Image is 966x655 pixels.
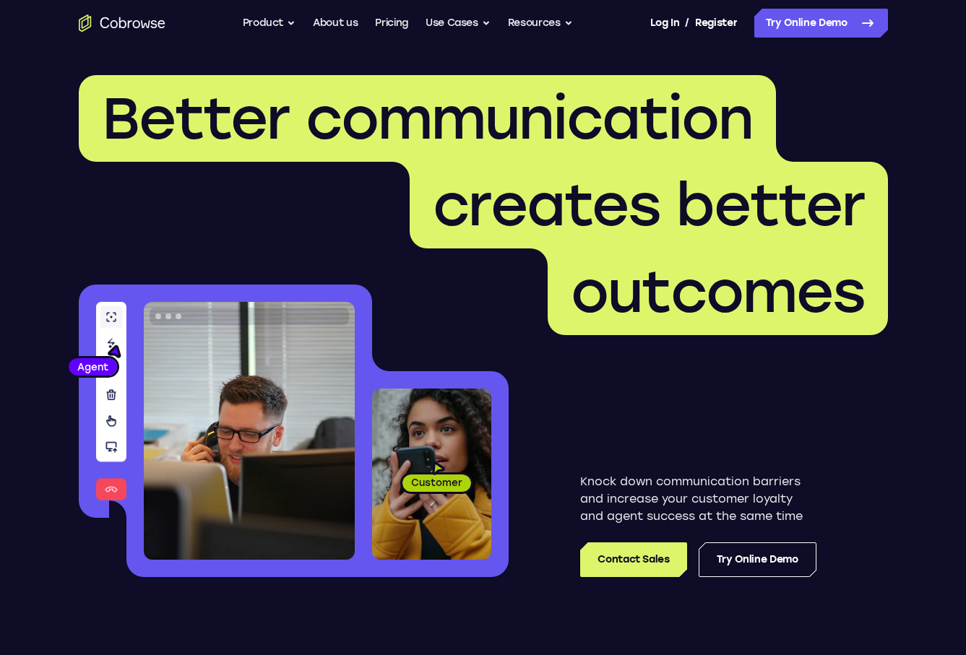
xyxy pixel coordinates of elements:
a: Try Online Demo [754,9,888,38]
p: Knock down communication barriers and increase your customer loyalty and agent success at the sam... [580,473,816,525]
img: A customer support agent talking on the phone [144,302,355,560]
button: Product [243,9,296,38]
a: Register [695,9,737,38]
a: Pricing [375,9,408,38]
a: Try Online Demo [699,542,816,577]
img: A series of tools used in co-browsing sessions [96,302,126,500]
span: Better communication [102,84,753,153]
span: Agent [69,360,117,374]
span: outcomes [571,257,865,326]
span: / [685,14,689,32]
a: Contact Sales [580,542,686,577]
a: About us [313,9,358,38]
button: Use Cases [426,9,491,38]
span: Customer [402,475,471,490]
button: Resources [508,9,573,38]
a: Go to the home page [79,14,165,32]
a: Log In [650,9,679,38]
span: creates better [433,170,865,240]
img: A customer holding their phone [372,389,491,560]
